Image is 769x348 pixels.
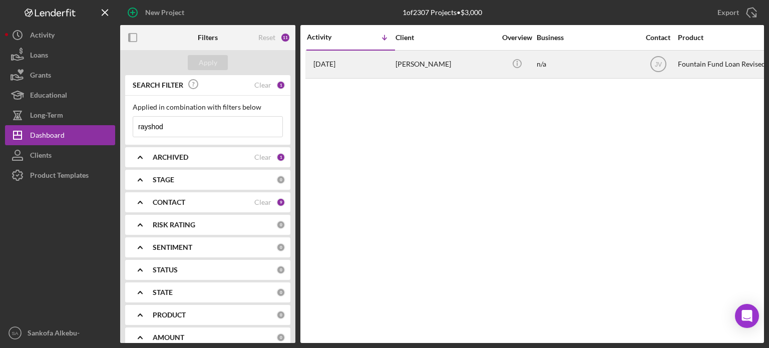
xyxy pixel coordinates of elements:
[707,3,764,23] button: Export
[153,221,195,229] b: RISK RATING
[5,25,115,45] button: Activity
[276,220,285,229] div: 0
[188,55,228,70] button: Apply
[276,153,285,162] div: 1
[120,3,194,23] button: New Project
[30,125,65,148] div: Dashboard
[276,265,285,274] div: 0
[276,288,285,297] div: 0
[280,33,290,43] div: 11
[153,311,186,319] b: PRODUCT
[153,243,192,251] b: SENTIMENT
[30,45,48,68] div: Loans
[5,323,115,343] button: SASankofa Alkebu-[GEOGRAPHIC_DATA]
[153,198,185,206] b: CONTACT
[30,105,63,128] div: Long-Term
[717,3,739,23] div: Export
[153,266,178,274] b: STATUS
[5,85,115,105] button: Educational
[258,34,275,42] div: Reset
[396,34,496,42] div: Client
[5,145,115,165] button: Clients
[313,60,335,68] time: 2025-08-01 13:19
[254,81,271,89] div: Clear
[30,85,67,108] div: Educational
[276,310,285,319] div: 0
[276,333,285,342] div: 0
[5,45,115,65] button: Loans
[276,81,285,90] div: 1
[254,198,271,206] div: Clear
[153,288,173,296] b: STATE
[276,198,285,207] div: 9
[403,9,482,17] div: 1 of 2307 Projects • $3,000
[5,165,115,185] button: Product Templates
[276,175,285,184] div: 0
[5,125,115,145] button: Dashboard
[639,34,677,42] div: Contact
[5,105,115,125] button: Long-Term
[537,34,637,42] div: Business
[133,103,283,111] div: Applied in combination with filters below
[735,304,759,328] div: Open Intercom Messenger
[153,176,174,184] b: STAGE
[153,153,188,161] b: ARCHIVED
[276,243,285,252] div: 0
[198,34,218,42] b: Filters
[199,55,217,70] div: Apply
[153,333,184,341] b: AMOUNT
[654,61,661,68] text: JV
[498,34,536,42] div: Overview
[254,153,271,161] div: Clear
[537,51,637,78] div: n/a
[12,330,19,336] text: SA
[30,65,51,88] div: Grants
[30,165,89,188] div: Product Templates
[30,25,55,48] div: Activity
[307,33,351,41] div: Activity
[145,3,184,23] div: New Project
[396,51,496,78] div: [PERSON_NAME]
[5,65,115,85] button: Grants
[133,81,183,89] b: SEARCH FILTER
[30,145,52,168] div: Clients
